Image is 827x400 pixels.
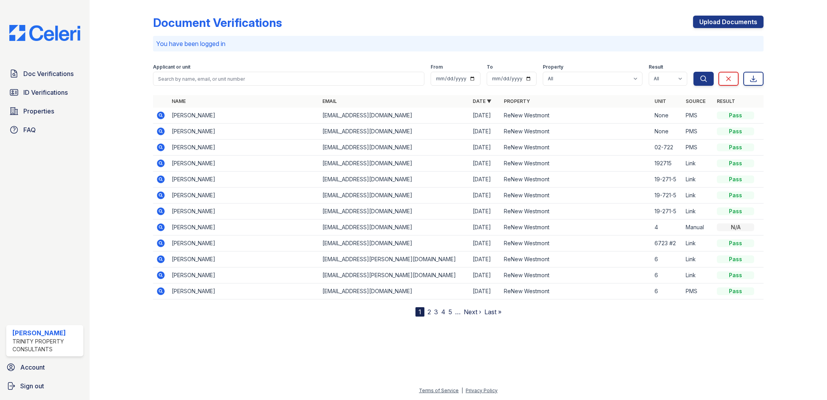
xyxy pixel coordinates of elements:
td: [PERSON_NAME] [169,172,319,188]
a: Last » [484,308,501,316]
td: [EMAIL_ADDRESS][DOMAIN_NAME] [319,108,470,124]
a: Name [172,98,186,104]
td: [PERSON_NAME] [169,251,319,267]
td: [EMAIL_ADDRESS][PERSON_NAME][DOMAIN_NAME] [319,267,470,283]
td: 6 [651,283,683,299]
span: Account [20,363,45,372]
td: ReNew Westmont [501,124,651,140]
td: [EMAIL_ADDRESS][DOMAIN_NAME] [319,188,470,204]
td: [EMAIL_ADDRESS][DOMAIN_NAME] [319,140,470,156]
td: [DATE] [470,172,501,188]
a: Unit [655,98,666,104]
td: PMS [683,140,714,156]
td: 4 [651,219,683,235]
a: Upload Documents [693,16,764,28]
td: 6 [651,267,683,283]
td: [PERSON_NAME] [169,267,319,283]
div: Pass [717,287,754,295]
td: [PERSON_NAME] [169,108,319,124]
td: [DATE] [470,219,501,235]
td: ReNew Westmont [501,156,651,172]
td: [PERSON_NAME] [169,188,319,204]
div: [PERSON_NAME] [12,328,80,338]
a: 3 [434,308,438,316]
td: [EMAIL_ADDRESS][DOMAIN_NAME] [319,235,470,251]
td: [PERSON_NAME] [169,140,319,156]
td: None [651,108,683,124]
p: You have been logged in [156,39,761,48]
td: Link [683,156,714,172]
div: Pass [717,112,754,119]
td: ReNew Westmont [501,188,651,204]
img: CE_Logo_Blue-a8612792a0a2168367f1c8372b55b34899dd931a85d93a1a3d3e32e68fde9ad4.png [3,25,86,41]
a: Email [322,98,337,104]
td: ReNew Westmont [501,267,651,283]
a: Properties [6,103,83,119]
td: ReNew Westmont [501,204,651,219]
td: ReNew Westmont [501,172,651,188]
td: [PERSON_NAME] [169,235,319,251]
td: [PERSON_NAME] [169,283,319,299]
div: Pass [717,127,754,135]
td: [EMAIL_ADDRESS][DOMAIN_NAME] [319,204,470,219]
label: Result [649,64,663,70]
td: [DATE] [470,283,501,299]
td: [EMAIL_ADDRESS][PERSON_NAME][DOMAIN_NAME] [319,251,470,267]
td: [DATE] [470,188,501,204]
td: [EMAIL_ADDRESS][DOMAIN_NAME] [319,124,470,140]
div: 1 [415,307,424,317]
a: Date ▼ [473,98,491,104]
td: ReNew Westmont [501,108,651,124]
td: [DATE] [470,124,501,140]
a: Next › [464,308,481,316]
td: [EMAIL_ADDRESS][DOMAIN_NAME] [319,156,470,172]
a: 5 [449,308,452,316]
div: Document Verifications [153,16,282,30]
td: [DATE] [470,204,501,219]
label: To [487,64,493,70]
div: Pass [717,207,754,215]
label: Applicant or unit [153,64,190,70]
a: Result [717,98,735,104]
td: [DATE] [470,140,501,156]
td: ReNew Westmont [501,235,651,251]
td: 6 [651,251,683,267]
a: 4 [441,308,445,316]
td: [EMAIL_ADDRESS][DOMAIN_NAME] [319,219,470,235]
td: 19-271-5 [651,204,683,219]
td: 19-721-5 [651,188,683,204]
td: [DATE] [470,235,501,251]
td: [PERSON_NAME] [169,219,319,235]
td: Manual [683,219,714,235]
div: Pass [717,255,754,263]
td: 6723 #2 [651,235,683,251]
a: Sign out [3,378,86,394]
span: Properties [23,106,54,116]
td: PMS [683,283,714,299]
td: 192715 [651,156,683,172]
td: [PERSON_NAME] [169,156,319,172]
td: Link [683,172,714,188]
td: [DATE] [470,108,501,124]
span: … [455,307,461,317]
div: Pass [717,191,754,199]
span: Doc Verifications [23,69,74,78]
label: From [431,64,443,70]
a: Privacy Policy [466,388,498,393]
td: [DATE] [470,251,501,267]
td: Link [683,188,714,204]
td: [PERSON_NAME] [169,124,319,140]
td: Link [683,204,714,219]
a: ID Verifications [6,85,83,100]
span: FAQ [23,125,36,135]
a: Account [3,359,86,375]
td: ReNew Westmont [501,219,651,235]
a: Terms of Service [419,388,459,393]
td: Link [683,251,714,267]
a: Doc Verifications [6,66,83,81]
td: None [651,124,683,140]
td: [EMAIL_ADDRESS][DOMAIN_NAME] [319,172,470,188]
div: Trinity Property Consultants [12,338,80,353]
td: [EMAIL_ADDRESS][DOMAIN_NAME] [319,283,470,299]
